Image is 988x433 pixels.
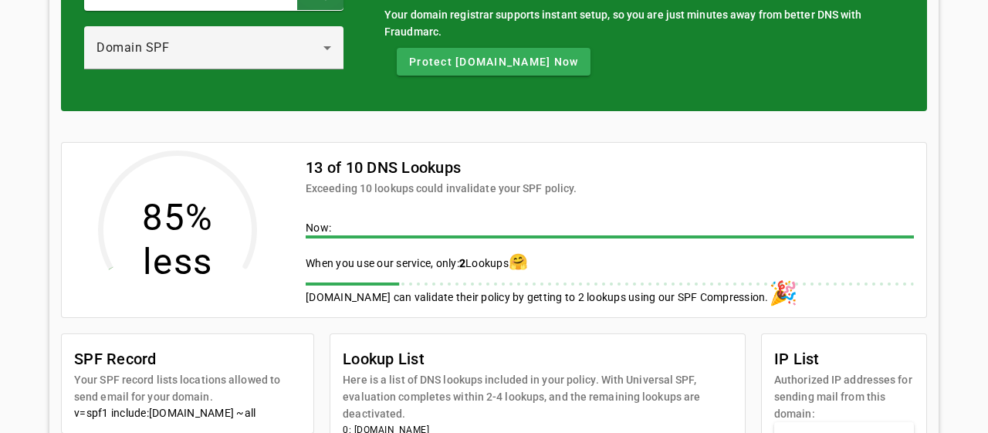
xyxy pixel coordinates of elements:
[74,347,301,371] mat-card-title: SPF Record
[306,180,577,197] mat-card-subtitle: Exceeding 10 lookups could invalidate your SPF policy.
[384,6,904,40] div: Your domain registrar supports instant setup, so you are just minutes away from better DNS with F...
[306,220,914,238] div: Now:
[142,196,214,239] tspan: 85%
[74,405,301,421] div: v=spf1 include:[DOMAIN_NAME] ~all
[143,240,212,283] tspan: less
[509,252,528,271] span: 🤗
[74,371,301,405] mat-card-subtitle: Your SPF record lists locations allowed to send email for your domain.
[409,54,578,69] span: Protect [DOMAIN_NAME] Now
[306,291,769,303] span: [DOMAIN_NAME] can validate their policy by getting to 2 lookups using our SPF Compression.
[769,279,797,306] span: 🎉
[343,347,733,371] mat-card-title: Lookup List
[774,347,914,371] mat-card-title: IP List
[459,257,465,269] span: 2
[774,371,914,422] mat-card-subtitle: Authorized IP addresses for sending mail from this domain:
[96,40,169,55] span: Domain SPF
[306,254,914,271] div: When you use our service, only: Lookups
[397,48,590,76] button: Protect [DOMAIN_NAME] Now
[306,155,577,180] mat-card-title: 13 of 10 DNS Lookups
[343,371,733,422] mat-card-subtitle: Here is a list of DNS lookups included in your policy. With Universal SPF, evaluation completes w...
